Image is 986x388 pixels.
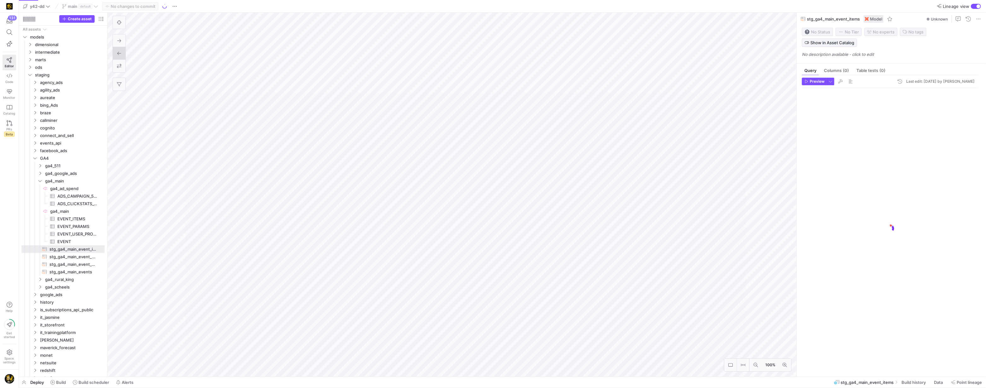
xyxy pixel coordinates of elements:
[113,377,136,388] button: Alerts
[21,63,105,71] div: Press SPACE to select this row.
[23,27,41,32] div: All assets
[21,367,105,374] div: Press SPACE to select this row.
[21,351,105,359] div: Press SPACE to select this row.
[6,3,13,9] img: https://storage.googleapis.com/y42-prod-data-exchange/images/uAsz27BndGEK0hZWDFeOjoxA7jCwgK9jE472...
[70,377,112,388] button: Build scheduler
[879,69,885,73] span: (0)
[3,347,16,367] a: Spacesettings
[5,309,13,313] span: Help
[802,28,833,36] button: No statusNo Status
[864,28,897,36] button: No experts
[21,56,105,63] div: Press SPACE to select this row.
[40,140,104,147] span: events_api
[8,15,17,21] div: 131
[21,170,105,177] div: Press SPACE to select this row.
[3,1,16,12] a: https://storage.googleapis.com/y42-prod-data-exchange/images/uAsz27BndGEK0hZWDFeOjoxA7jCwgK9jE472...
[21,109,105,116] div: Press SPACE to select this row.
[3,70,16,86] a: Code
[21,283,105,291] div: Press SPACE to select this row.
[40,374,104,382] span: salesforce
[21,260,105,268] div: Press SPACE to select this row.
[40,109,104,116] span: braze
[40,306,104,313] span: is_subscriptions_api_public
[56,380,66,385] span: Build
[21,298,105,306] div: Press SPACE to select this row.
[931,377,947,388] button: Data
[21,245,105,253] div: Press SPACE to select this row.
[40,117,104,124] span: callminer
[906,79,975,84] div: Last edit: [DATE] by [PERSON_NAME]
[21,101,105,109] div: Press SPACE to select this row.
[21,162,105,170] div: Press SPACE to select this row.
[4,374,15,384] img: https://storage.googleapis.com/y42-prod-data-exchange/images/TkyYhdVHAhZk5dk8nd6xEeaFROCiqfTYinc7...
[3,96,15,99] span: Monitor
[48,377,69,388] button: Build
[21,291,105,298] div: Press SPACE to select this row.
[21,139,105,147] div: Press SPACE to select this row.
[21,306,105,313] div: Press SPACE to select this row.
[21,207,105,215] div: Press SPACE to select this row.
[21,192,105,200] a: ADS_CAMPAIGN_5255560947​​​​​​​​​
[3,118,16,139] a: PRsBeta
[40,87,104,94] span: agility_ads
[21,344,105,351] div: Press SPACE to select this row.
[21,359,105,367] div: Press SPACE to select this row.
[21,147,105,154] div: Press SPACE to select this row.
[40,79,104,86] span: agency_ads
[21,313,105,321] div: Press SPACE to select this row.
[30,33,104,41] span: models
[40,94,104,101] span: aureate
[21,41,105,48] div: Press SPACE to select this row.
[50,246,97,253] span: stg_ga4_main_event_items​​​​​​​​​​
[21,268,105,276] div: Press SPACE to select this row.
[21,230,105,238] a: EVENT_USER_PROPERTIES​​​​​​​​​
[805,29,830,34] span: No Status
[899,377,930,388] button: Build history
[35,56,104,63] span: marts
[50,268,97,276] span: stg_ga4_main_events​​​​​​​​​​
[901,380,926,385] span: Build history
[35,71,104,79] span: staging
[40,352,104,359] span: monet
[802,39,857,47] button: Show in Asset Catalog
[45,170,104,177] span: ga4_google_ads
[21,200,105,207] div: Press SPACE to select this row.
[21,200,105,207] a: ADS_CLICKSTATS_5255560947​​​​​​​​​
[21,71,105,79] div: Press SPACE to select this row.
[21,192,105,200] div: Press SPACE to select this row.
[40,329,104,336] span: it_trainingplatform
[21,79,105,86] div: Press SPACE to select this row.
[5,64,14,68] span: Editor
[3,299,16,315] button: Help
[21,230,105,238] div: Press SPACE to select this row.
[21,253,105,260] a: stg_ga4_main_event_params​​​​​​​​​​
[21,124,105,132] div: Press SPACE to select this row.
[57,223,97,230] span: EVENT_PARAMS​​​​​​​​​
[59,15,95,23] button: Create asset
[21,215,105,223] a: EVENT_ITEMS​​​​​​​​​
[122,380,133,385] span: Alerts
[856,69,885,73] span: Table tests
[40,155,104,162] span: GA4
[900,28,926,36] button: No tags
[934,380,943,385] span: Data
[68,17,92,21] span: Create asset
[40,337,104,344] span: [PERSON_NAME]
[40,321,104,329] span: it_storefront
[21,253,105,260] div: Press SPACE to select this row.
[35,41,104,48] span: dimensional
[3,111,15,115] span: Catalog
[57,215,97,223] span: EVENT_ITEMS​​​​​​​​​
[57,193,97,200] span: ADS_CAMPAIGN_5255560947​​​​​​​​​
[810,40,854,45] span: Show in Asset Catalog
[836,28,862,36] button: No tierNo Tier
[40,124,104,132] span: cognito
[40,367,104,374] span: redshift
[35,64,104,71] span: ods
[40,291,104,298] span: google_ads
[21,245,105,253] a: stg_ga4_main_event_items​​​​​​​​​​
[21,26,105,33] div: Press SPACE to select this row.
[21,374,105,382] div: Press SPACE to select this row.
[802,52,983,57] p: No description available - click to edit
[810,79,825,84] span: Preview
